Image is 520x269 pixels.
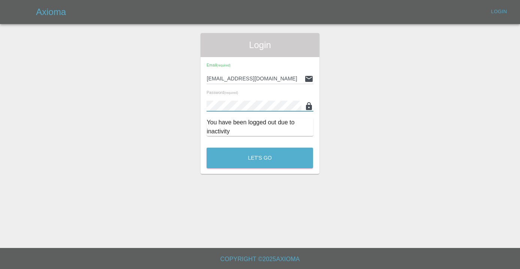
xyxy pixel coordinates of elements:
[207,148,313,168] button: Let's Go
[6,254,514,264] h6: Copyright © 2025 Axioma
[207,118,313,136] div: You have been logged out due to inactivity
[217,64,231,67] small: (required)
[224,91,238,95] small: (required)
[487,6,511,18] a: Login
[207,39,313,51] span: Login
[207,90,238,95] span: Password
[207,63,231,67] span: Email
[36,6,66,18] h5: Axioma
